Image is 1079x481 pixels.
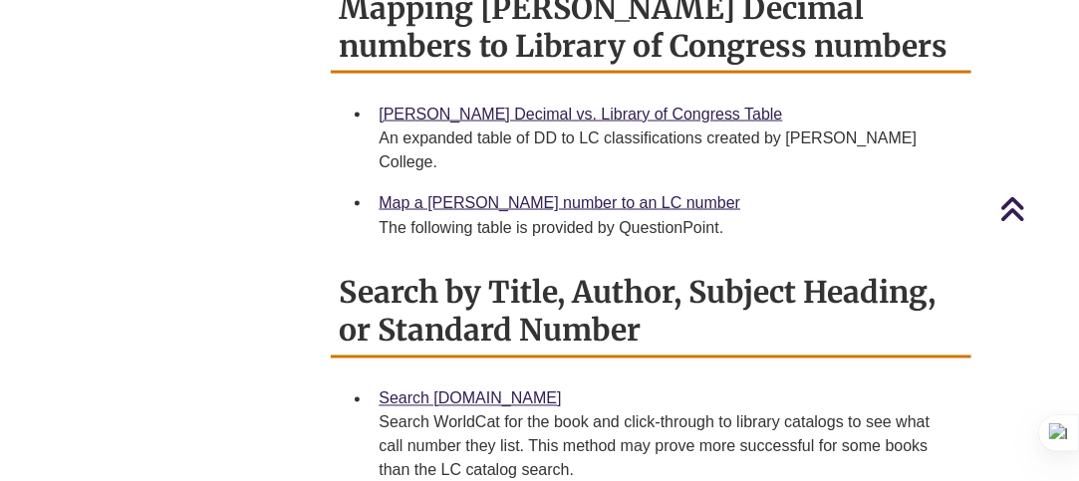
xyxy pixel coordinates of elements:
a: [PERSON_NAME] Decimal vs. Library of Congress Table [379,106,782,122]
a: Back to Top [999,195,1074,222]
a: Map a [PERSON_NAME] number to an LC number [379,194,740,211]
a: Search [DOMAIN_NAME] [379,390,561,407]
div: The following table is provided by QuestionPoint. [379,216,954,240]
h2: Search by Title, Author, Subject Heading, or Standard Number [331,268,970,359]
div: An expanded table of DD to LC classifications created by [PERSON_NAME] College. [379,126,954,174]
